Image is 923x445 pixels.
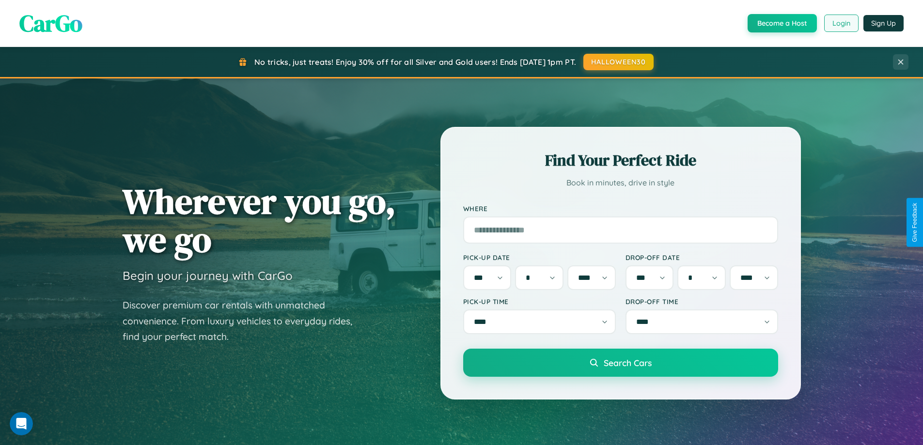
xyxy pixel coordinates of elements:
[463,297,616,306] label: Pick-up Time
[254,57,576,67] span: No tricks, just treats! Enjoy 30% off for all Silver and Gold users! Ends [DATE] 1pm PT.
[10,412,33,435] iframe: Intercom live chat
[463,176,778,190] p: Book in minutes, drive in style
[911,203,918,242] div: Give Feedback
[626,253,778,261] label: Drop-off Date
[463,253,616,261] label: Pick-up Date
[583,54,654,70] button: HALLOWEEN30
[463,204,778,213] label: Where
[463,349,778,377] button: Search Cars
[748,14,817,32] button: Become a Host
[19,7,82,39] span: CarGo
[123,268,293,283] h3: Begin your journey with CarGo
[604,357,652,368] span: Search Cars
[863,15,904,31] button: Sign Up
[626,297,778,306] label: Drop-off Time
[123,297,365,345] p: Discover premium car rentals with unmatched convenience. From luxury vehicles to everyday rides, ...
[463,150,778,171] h2: Find Your Perfect Ride
[123,182,396,259] h1: Wherever you go, we go
[824,15,859,32] button: Login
